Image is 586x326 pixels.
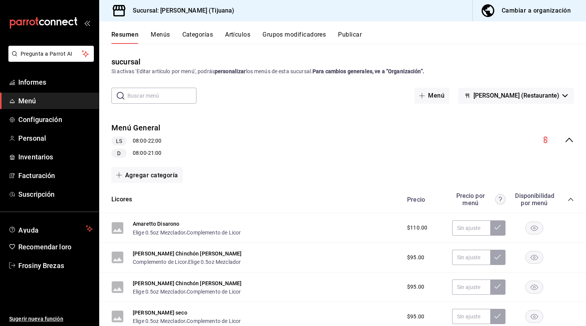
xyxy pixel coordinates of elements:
[338,31,362,38] font: Publicar
[185,317,187,323] font: ,
[18,190,55,198] font: Suscripción
[111,122,161,134] button: Menú General
[185,229,187,235] font: ,
[502,7,571,14] font: Cambiar a organización
[452,279,490,295] input: Sin ajuste
[111,31,586,44] div: pestañas de navegación
[146,150,148,156] font: -
[133,249,241,257] button: [PERSON_NAME] Chinchón [PERSON_NAME]
[21,51,72,57] font: Pregunta a Parrot AI
[133,138,146,144] font: 08:00
[133,251,241,257] font: [PERSON_NAME] Chinchón [PERSON_NAME]
[133,317,185,325] button: Elige 0.5oz Mezclador
[18,243,71,251] font: Recomendar loro
[452,220,490,236] input: Sin ajuste
[111,57,140,66] font: sucursal
[5,55,94,63] a: Pregunta a Parrot AI
[133,228,185,236] button: Elige 0.5oz Mezclador
[8,46,94,62] button: Pregunta a Parrot AI
[133,258,187,266] button: Complemento de Licor
[111,31,138,38] font: Resumen
[187,317,241,325] button: Complemento de Licor
[133,279,241,287] button: [PERSON_NAME] Chinchón [PERSON_NAME]
[187,228,241,236] button: Complemento de Licor
[148,150,162,156] font: 21:00
[133,7,234,14] font: Sucursal: [PERSON_NAME] (Tijuana)
[111,196,132,203] font: Licores
[18,226,39,234] font: Ayuda
[133,310,187,316] font: [PERSON_NAME] seco
[18,78,46,86] font: Informes
[515,192,554,207] font: Disponibilidad por menú
[111,167,183,183] button: Agregar categoría
[111,124,161,133] font: Menú General
[407,196,425,203] font: Precio
[111,68,215,74] font: Si activas 'Editar artículo por menú', podrás
[414,88,449,104] button: Menú
[312,68,424,74] font: Para cambios generales, ve a “Organización”.
[182,31,213,38] font: Categorías
[133,287,185,295] button: Elige 0.5oz Mezclador
[407,225,427,231] font: $110.00
[116,138,122,144] font: LS
[187,318,241,324] font: Complemento de Licor
[452,250,490,265] input: Sin ajuste
[187,287,241,295] button: Complemento de Licor
[452,309,490,324] input: Sin ajuste
[188,259,241,265] font: Elige 0.5oz Mezclador
[458,88,574,104] button: [PERSON_NAME] (Restaurante)
[568,196,574,202] button: colapsar-categoría-fila
[407,284,424,290] font: $95.00
[187,230,241,236] font: Complemento de Licor
[262,31,326,38] font: Grupos modificadores
[187,289,241,295] font: Complemento de Licor
[133,280,241,286] font: [PERSON_NAME] Chinchón [PERSON_NAME]
[133,230,185,236] font: Elige 0.5oz Mezclador
[148,138,162,144] font: 22:00
[133,308,187,316] button: [PERSON_NAME] seco
[111,195,132,204] button: Licores
[456,192,485,207] font: Precio por menú
[133,220,180,228] button: Amaretto Disarono
[133,259,187,265] font: Complemento de Licor
[18,116,62,124] font: Configuración
[127,88,196,103] input: Buscar menú
[225,31,250,38] font: Artículos
[18,97,36,105] font: Menú
[133,221,180,227] font: Amaretto Disarono
[151,31,170,38] font: Menús
[188,258,241,266] button: Elige 0.5oz Mezclador
[185,288,187,294] font: ,
[133,318,185,324] font: Elige 0.5oz Mezclador
[215,68,246,74] font: personalizar
[428,92,444,99] font: Menú
[133,150,146,156] font: 08:00
[18,153,53,161] font: Inventarios
[187,258,188,264] font: ,
[125,172,178,179] font: Agregar categoría
[133,289,185,295] font: Elige 0.5oz Mezclador
[473,92,559,99] font: [PERSON_NAME] (Restaurante)
[407,313,424,320] font: $95.00
[99,116,586,164] div: colapsar-fila-del-menú
[246,68,313,74] font: los menús de esta sucursal.
[84,20,90,26] button: abrir_cajón_menú
[18,134,46,142] font: Personal
[9,316,63,322] font: Sugerir nueva función
[117,150,121,156] font: D
[146,138,148,144] font: -
[407,254,424,260] font: $95.00
[18,172,55,180] font: Facturación
[18,262,64,270] font: Frosiny Brezas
